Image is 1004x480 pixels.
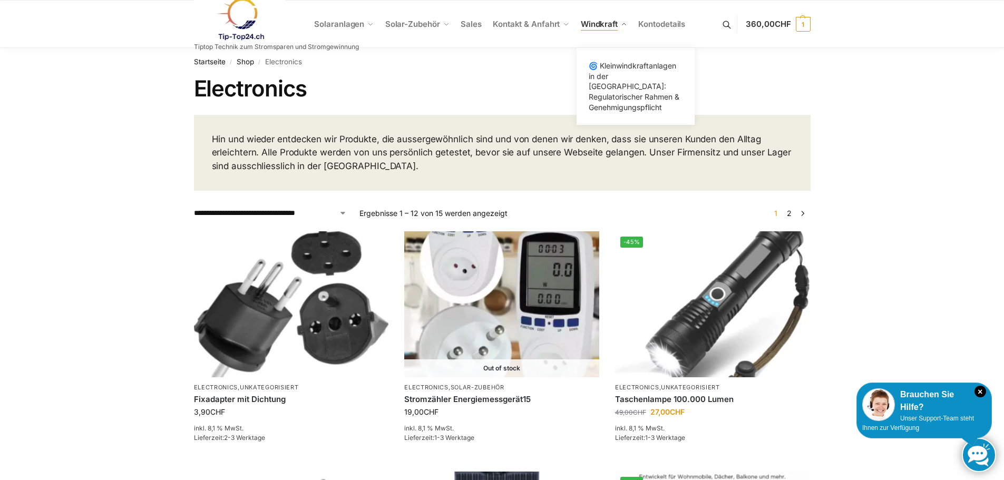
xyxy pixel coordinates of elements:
[404,434,474,442] span: Lieferzeit:
[404,424,599,433] p: inkl. 8,1 % MwSt.
[784,209,794,218] a: Seite 2
[615,408,646,416] bdi: 49,00
[768,208,810,219] nav: Produkt-Seitennummerierung
[404,407,438,416] bdi: 19,00
[615,394,810,405] a: Taschenlampe 100.000 Lumen
[194,44,359,50] p: Tiptop Technik zum Stromsparen und Stromgewinnung
[634,1,689,48] a: Kontodetails
[237,57,254,66] a: Shop
[434,434,474,442] span: 1-3 Werktage
[224,434,265,442] span: 2-3 Werktage
[210,407,225,416] span: CHF
[798,208,806,219] a: →
[404,394,599,405] a: Stromzähler Energiemessgerät15
[661,384,720,391] a: Unkategorisiert
[461,19,482,29] span: Sales
[638,19,685,29] span: Kontodetails
[670,407,685,416] span: CHF
[385,19,440,29] span: Solar-Zubehör
[194,384,238,391] a: Electronics
[615,231,810,377] a: -45%Extrem Starke Taschenlampe
[404,231,599,377] img: Stromzähler Schweizer Stecker-2
[226,58,237,66] span: /
[862,415,974,432] span: Unser Support-Team steht Ihnen zur Verfügung
[194,231,389,377] img: Fixadapter mit Dichtung
[240,384,299,391] a: Unkategorisiert
[796,17,811,32] span: 1
[424,407,438,416] span: CHF
[404,384,449,391] a: Electronics
[645,434,685,442] span: 1-3 Werktage
[862,388,986,414] div: Brauchen Sie Hilfe?
[194,48,811,75] nav: Breadcrumb
[746,8,810,40] a: 360,00CHF 1
[633,408,646,416] span: CHF
[581,19,618,29] span: Windkraft
[775,19,791,29] span: CHF
[194,384,389,391] p: ,
[772,209,780,218] span: Seite 1
[615,434,685,442] span: Lieferzeit:
[404,231,599,377] a: Out of stock Stromzähler Schweizer Stecker-2
[194,407,225,416] bdi: 3,90
[583,58,688,114] a: 🌀 Kleinwindkraftanlagen in der [GEOGRAPHIC_DATA]: Regulatorischer Rahmen & Genehmigungspflicht
[194,208,347,219] select: Shop-Reihenfolge
[404,384,599,391] p: ,
[451,384,504,391] a: Solar-Zubehör
[194,75,811,102] h1: Electronics
[577,1,632,48] a: Windkraft
[615,384,810,391] p: ,
[862,388,895,421] img: Customer service
[194,434,265,442] span: Lieferzeit:
[746,19,791,29] span: 360,00
[359,208,508,219] p: Ergebnisse 1 – 12 von 15 werden angezeigt
[615,384,659,391] a: Electronics
[489,1,574,48] a: Kontakt & Anfahrt
[254,58,265,66] span: /
[212,133,793,173] p: Hin und wieder entdecken wir Produkte, die aussergewöhnlich sind und von denen wir denken, dass s...
[615,231,810,377] img: Extrem Starke Taschenlampe
[456,1,486,48] a: Sales
[194,57,226,66] a: Startseite
[493,19,560,29] span: Kontakt & Anfahrt
[615,424,810,433] p: inkl. 8,1 % MwSt.
[194,424,389,433] p: inkl. 8,1 % MwSt.
[381,1,454,48] a: Solar-Zubehör
[589,61,679,111] span: 🌀 Kleinwindkraftanlagen in der [GEOGRAPHIC_DATA]: Regulatorischer Rahmen & Genehmigungspflicht
[650,407,685,416] bdi: 27,00
[194,394,389,405] a: Fixadapter mit Dichtung
[974,386,986,397] i: Schließen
